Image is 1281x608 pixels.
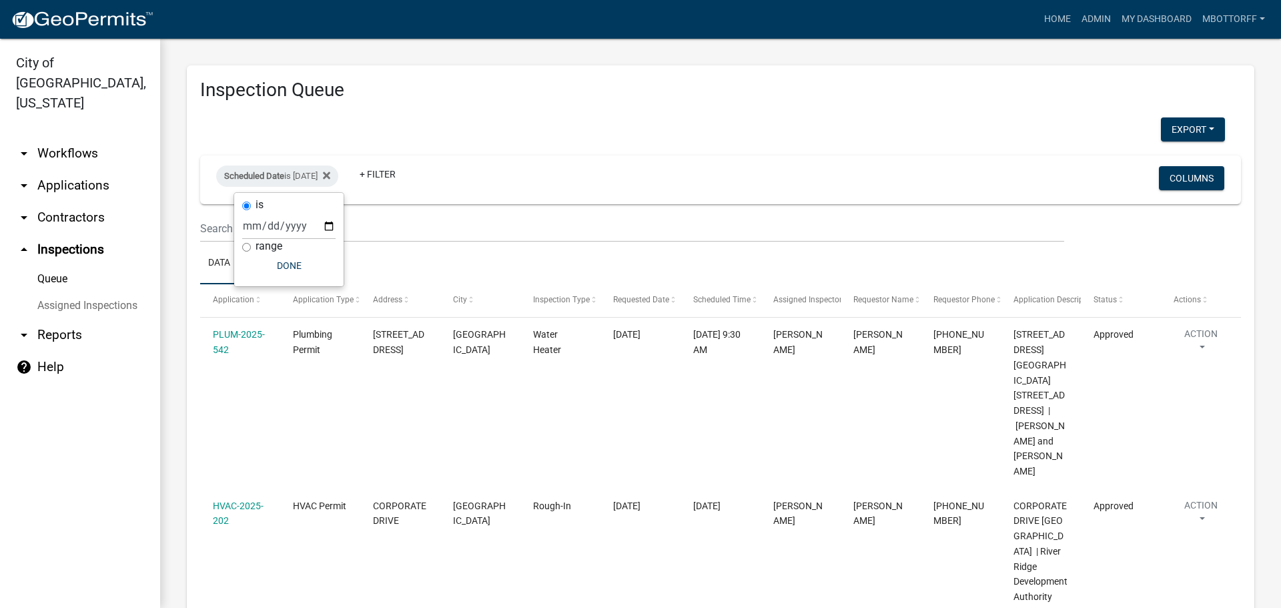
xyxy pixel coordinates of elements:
[16,327,32,343] i: arrow_drop_down
[16,359,32,375] i: help
[213,295,254,304] span: Application
[213,501,264,527] a: HVAC-2025-202
[1013,501,1067,603] span: CORPORATE DRIVE 400 Corporate Drive | River Ridge Development Authority
[373,501,426,527] span: CORPORATE DRIVE
[773,295,842,304] span: Assigned Inspector
[841,284,921,316] datatable-header-cell: Requestor Name
[16,145,32,162] i: arrow_drop_down
[280,284,360,316] datatable-header-cell: Application Type
[224,171,284,181] span: Scheduled Date
[360,284,440,316] datatable-header-cell: Address
[1161,117,1225,141] button: Export
[613,329,640,340] span: 10/07/2025
[921,284,1001,316] datatable-header-cell: Requestor Phone
[453,329,506,355] span: JEFFERSONVILLE
[1161,284,1241,316] datatable-header-cell: Actions
[293,501,346,511] span: HVAC Permit
[216,166,338,187] div: is [DATE]
[1094,501,1134,511] span: Approved
[520,284,600,316] datatable-header-cell: Inspection Type
[293,295,354,304] span: Application Type
[16,178,32,194] i: arrow_drop_down
[16,210,32,226] i: arrow_drop_down
[693,327,748,358] div: [DATE] 9:30 AM
[1174,295,1201,304] span: Actions
[373,295,402,304] span: Address
[256,241,282,252] label: range
[373,329,424,355] span: 5608 BUCKTHORNE DR
[761,284,841,316] datatable-header-cell: Assigned Inspector
[1076,7,1116,32] a: Admin
[533,295,590,304] span: Inspection Type
[453,501,506,527] span: JEFFERSONVILLE
[853,501,903,527] span: Brian Smith
[693,295,751,304] span: Scheduled Time
[1094,295,1117,304] span: Status
[773,501,823,527] span: Jeremy Ramsey
[613,295,669,304] span: Requested Date
[681,284,761,316] datatable-header-cell: Scheduled Time
[200,79,1241,101] h3: Inspection Queue
[200,215,1064,242] input: Search for inspections
[293,329,332,355] span: Plumbing Permit
[256,200,264,210] label: is
[693,499,748,514] div: [DATE]
[1197,7,1270,32] a: Mbottorff
[933,501,984,527] span: 502-413-5402
[200,284,280,316] datatable-header-cell: Application
[1116,7,1197,32] a: My Dashboard
[533,329,561,355] span: Water Heater
[453,295,467,304] span: City
[1174,327,1228,360] button: Action
[349,162,406,186] a: + Filter
[1081,284,1161,316] datatable-header-cell: Status
[853,329,903,355] span: RAYMOND THORPE
[1094,329,1134,340] span: Approved
[853,295,913,304] span: Requestor Name
[600,284,681,316] datatable-header-cell: Requested Date
[16,242,32,258] i: arrow_drop_up
[933,295,995,304] span: Requestor Phone
[440,284,520,316] datatable-header-cell: City
[1159,166,1224,190] button: Columns
[213,329,265,355] a: PLUM-2025-542
[613,501,640,511] span: 10/07/2025
[1039,7,1076,32] a: Home
[773,329,823,355] span: Jeremy Ramsey
[533,501,571,511] span: Rough-In
[1174,499,1228,532] button: Action
[1013,295,1098,304] span: Application Description
[200,242,238,285] a: Data
[1001,284,1081,316] datatable-header-cell: Application Description
[242,254,336,278] button: Done
[1013,329,1066,477] span: 5608 BUCKTHORNE DR 5608 Buckthorne Drive | Thorpe Raymond and Mary
[933,329,984,355] span: 812-557-3306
